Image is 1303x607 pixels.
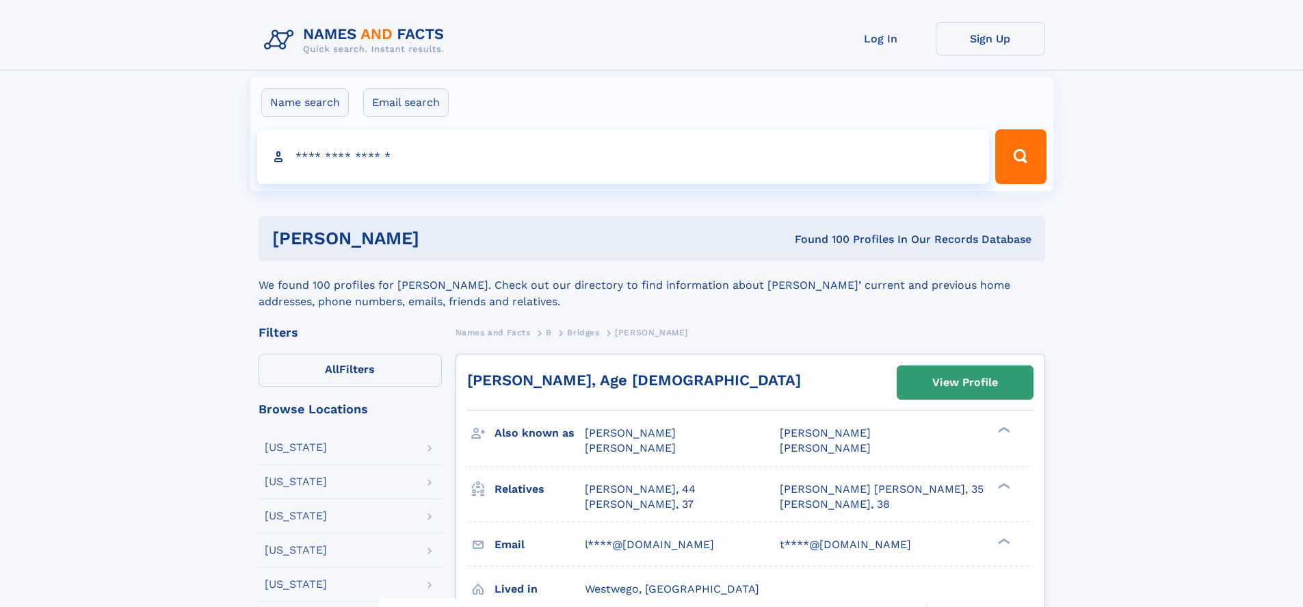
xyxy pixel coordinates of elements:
a: Bridges [567,324,599,341]
div: [US_STATE] [265,511,327,521]
div: [US_STATE] [265,545,327,556]
a: [PERSON_NAME], 44 [585,482,696,497]
h3: Lived in [495,578,585,601]
div: [US_STATE] [265,579,327,590]
span: [PERSON_NAME] [780,426,871,439]
label: Name search [261,88,349,117]
span: Bridges [567,328,599,337]
button: Search Button [995,129,1046,184]
span: All [325,363,339,376]
a: Sign Up [936,22,1045,55]
a: [PERSON_NAME], 38 [780,497,890,512]
label: Email search [363,88,449,117]
span: [PERSON_NAME] [585,426,676,439]
a: B [546,324,552,341]
span: B [546,328,552,337]
label: Filters [259,354,442,387]
div: [US_STATE] [265,476,327,487]
span: [PERSON_NAME] [615,328,688,337]
span: Westwego, [GEOGRAPHIC_DATA] [585,582,759,595]
div: View Profile [932,367,998,398]
div: We found 100 profiles for [PERSON_NAME]. Check out our directory to find information about [PERSO... [259,261,1045,310]
a: [PERSON_NAME], Age [DEMOGRAPHIC_DATA] [467,372,801,389]
h1: [PERSON_NAME] [272,230,607,247]
h3: Relatives [495,478,585,501]
a: Names and Facts [456,324,531,341]
a: [PERSON_NAME] [PERSON_NAME], 35 [780,482,984,497]
a: View Profile [897,366,1033,399]
div: ❯ [995,481,1011,490]
div: ❯ [995,426,1011,435]
div: Filters [259,326,442,339]
div: Browse Locations [259,403,442,415]
img: Logo Names and Facts [259,22,456,59]
input: search input [257,129,990,184]
a: Log In [826,22,936,55]
h3: Email [495,533,585,556]
h3: Also known as [495,422,585,445]
div: ❯ [995,537,1011,545]
div: [US_STATE] [265,442,327,453]
span: [PERSON_NAME] [585,441,676,454]
span: [PERSON_NAME] [780,441,871,454]
a: [PERSON_NAME], 37 [585,497,694,512]
div: Found 100 Profiles In Our Records Database [607,232,1031,247]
